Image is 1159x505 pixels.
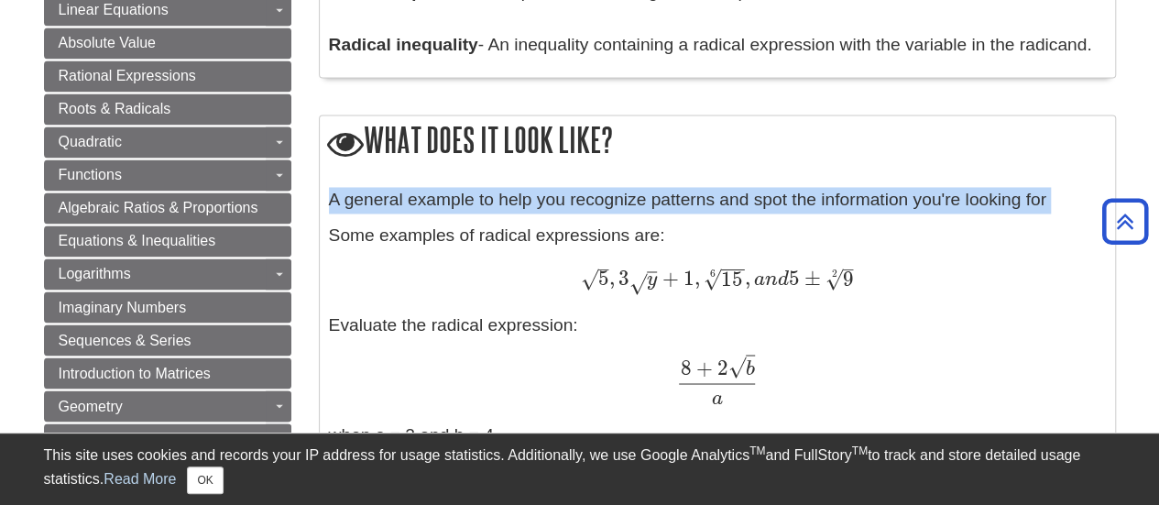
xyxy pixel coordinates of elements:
[789,266,800,291] span: 5
[59,134,122,149] span: Quadratic
[187,467,223,494] button: Close
[750,269,765,290] span: a
[44,126,291,158] a: Quadratic
[59,398,123,413] span: Geometry
[710,267,716,279] span: 6
[59,35,156,50] span: Absolute Value
[580,266,597,291] span: √
[44,93,291,125] a: Roots & Radicals
[1096,209,1154,234] a: Back to Top
[615,266,629,291] span: 3
[59,200,258,215] span: Algebraic Ratios & Proportions
[104,471,176,487] a: Read More
[800,266,821,291] span: ±
[692,355,713,379] span: +
[745,266,750,291] span: ,
[44,357,291,389] a: Introduction to Matrices
[843,266,854,291] span: 9
[320,115,1115,168] h2: What does it look like?
[44,258,291,290] a: Logarithms
[704,266,721,291] span: √
[44,423,291,455] a: Trigonometry
[59,68,196,83] span: Rational Expressions
[44,192,291,224] a: Algebraic Ratios & Proportions
[765,269,778,290] span: n
[59,431,145,446] span: Trigonometry
[44,159,291,191] a: Functions
[778,269,789,290] span: d
[44,390,291,422] a: Geometry
[44,60,291,92] a: Rational Expressions
[44,27,291,59] a: Absolute Value
[679,266,694,291] span: 1
[59,167,122,182] span: Functions
[852,445,868,457] sup: TM
[44,324,291,356] a: Sequences & Series
[749,445,765,457] sup: TM
[59,365,211,380] span: Introduction to Matrices
[647,269,657,290] span: y
[694,266,700,291] span: ,
[44,291,291,323] a: Imaginary Numbers
[609,266,615,291] span: ,
[681,355,692,379] span: 8
[658,266,679,291] span: +
[629,270,647,295] span: √
[59,299,187,314] span: Imaginary Numbers
[721,266,743,291] span: 15
[59,233,216,248] span: Equations & Inequalities
[329,35,478,54] b: Radical inequality
[59,2,169,17] span: Linear Equations
[712,388,723,408] span: a
[713,355,728,379] span: 2
[598,266,609,291] span: 5
[44,445,1116,494] div: This site uses cookies and records your IP address for usage statistics. Additionally, we use Goo...
[826,266,843,291] span: √
[59,101,171,116] span: Roots & Radicals
[329,187,1106,214] p: A general example to help you recognize patterns and spot the information you're looking for
[746,358,755,379] span: b
[843,256,854,280] span: –
[832,267,837,279] span: 2
[728,354,746,379] span: √
[44,225,291,257] a: Equations & Inequalities
[59,332,191,347] span: Sequences & Series
[59,266,131,281] span: Logarithms
[598,256,609,280] span: –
